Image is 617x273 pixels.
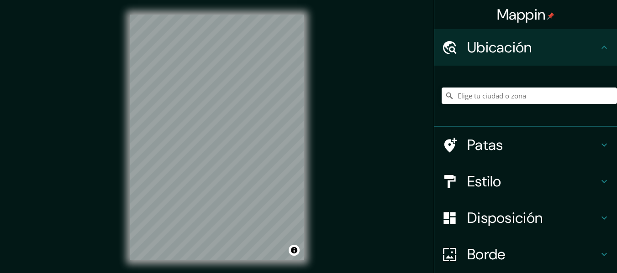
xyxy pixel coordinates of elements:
input: Elige tu ciudad o zona [442,88,617,104]
font: Patas [467,135,503,155]
div: Disposición [434,200,617,236]
font: Mappin [497,5,546,24]
font: Borde [467,245,506,264]
div: Borde [434,236,617,273]
div: Ubicación [434,29,617,66]
div: Patas [434,127,617,163]
font: Disposición [467,208,543,227]
canvas: Mapa [130,15,304,260]
button: Activar o desactivar atribución [289,245,300,256]
iframe: Lanzador de widgets de ayuda [536,237,607,263]
font: Estilo [467,172,501,191]
font: Ubicación [467,38,532,57]
div: Estilo [434,163,617,200]
img: pin-icon.png [547,12,554,20]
